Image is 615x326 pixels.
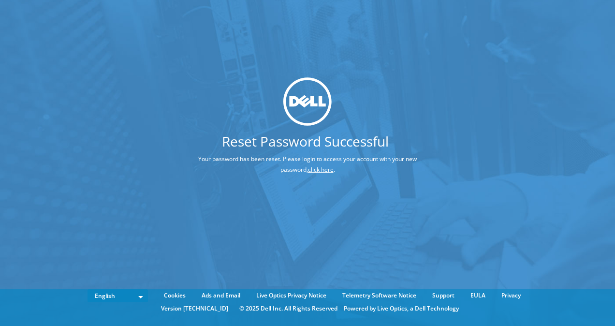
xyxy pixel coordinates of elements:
[154,134,456,148] h1: Reset Password Successful
[194,290,248,301] a: Ads and Email
[234,303,342,314] li: © 2025 Dell Inc. All Rights Reserved
[335,290,424,301] a: Telemetry Software Notice
[154,154,461,175] p: Your password has been reset. Please login to access your account with your new password, .
[156,303,233,314] li: Version [TECHNICAL_ID]
[344,303,459,314] li: Powered by Live Optics, a Dell Technology
[494,290,528,301] a: Privacy
[463,290,493,301] a: EULA
[308,165,334,174] a: click here
[249,290,334,301] a: Live Optics Privacy Notice
[283,77,332,126] img: dell_svg_logo.svg
[425,290,462,301] a: Support
[157,290,193,301] a: Cookies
